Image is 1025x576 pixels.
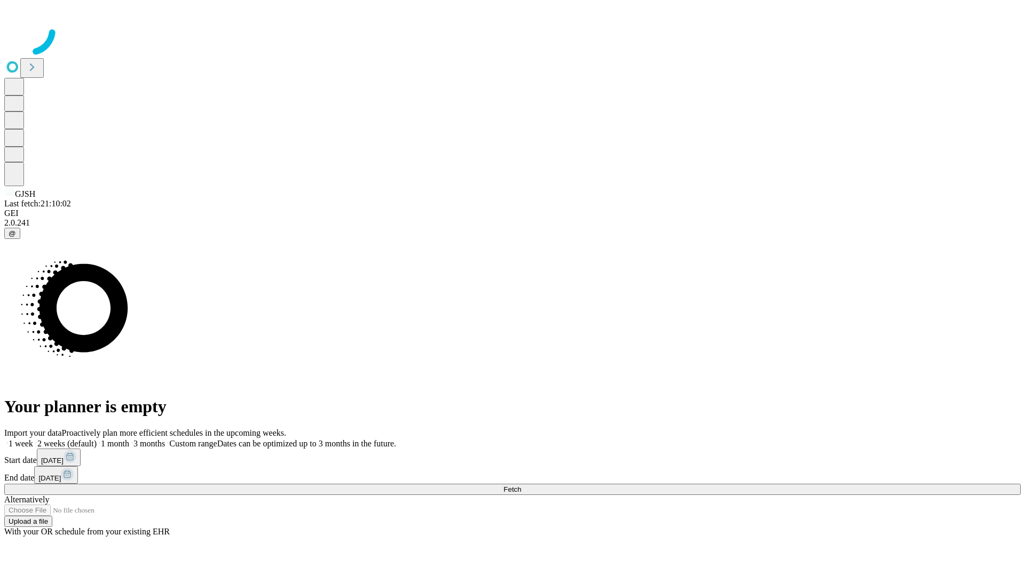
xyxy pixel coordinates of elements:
[4,228,20,239] button: @
[9,229,16,237] span: @
[4,218,1021,228] div: 2.0.241
[101,439,129,448] span: 1 month
[9,439,33,448] span: 1 week
[37,439,97,448] span: 2 weeks (default)
[34,466,78,484] button: [DATE]
[4,209,1021,218] div: GEI
[38,474,61,482] span: [DATE]
[4,428,62,437] span: Import your data
[37,449,81,466] button: [DATE]
[169,439,217,448] span: Custom range
[217,439,396,448] span: Dates can be optimized up to 3 months in the future.
[4,516,52,527] button: Upload a file
[62,428,286,437] span: Proactively plan more efficient schedules in the upcoming weeks.
[4,199,71,208] span: Last fetch: 21:10:02
[41,457,64,465] span: [DATE]
[4,527,170,536] span: With your OR schedule from your existing EHR
[4,449,1021,466] div: Start date
[15,189,35,198] span: GJSH
[133,439,165,448] span: 3 months
[4,495,49,504] span: Alternatively
[4,484,1021,495] button: Fetch
[4,397,1021,417] h1: Your planner is empty
[4,466,1021,484] div: End date
[503,485,521,493] span: Fetch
